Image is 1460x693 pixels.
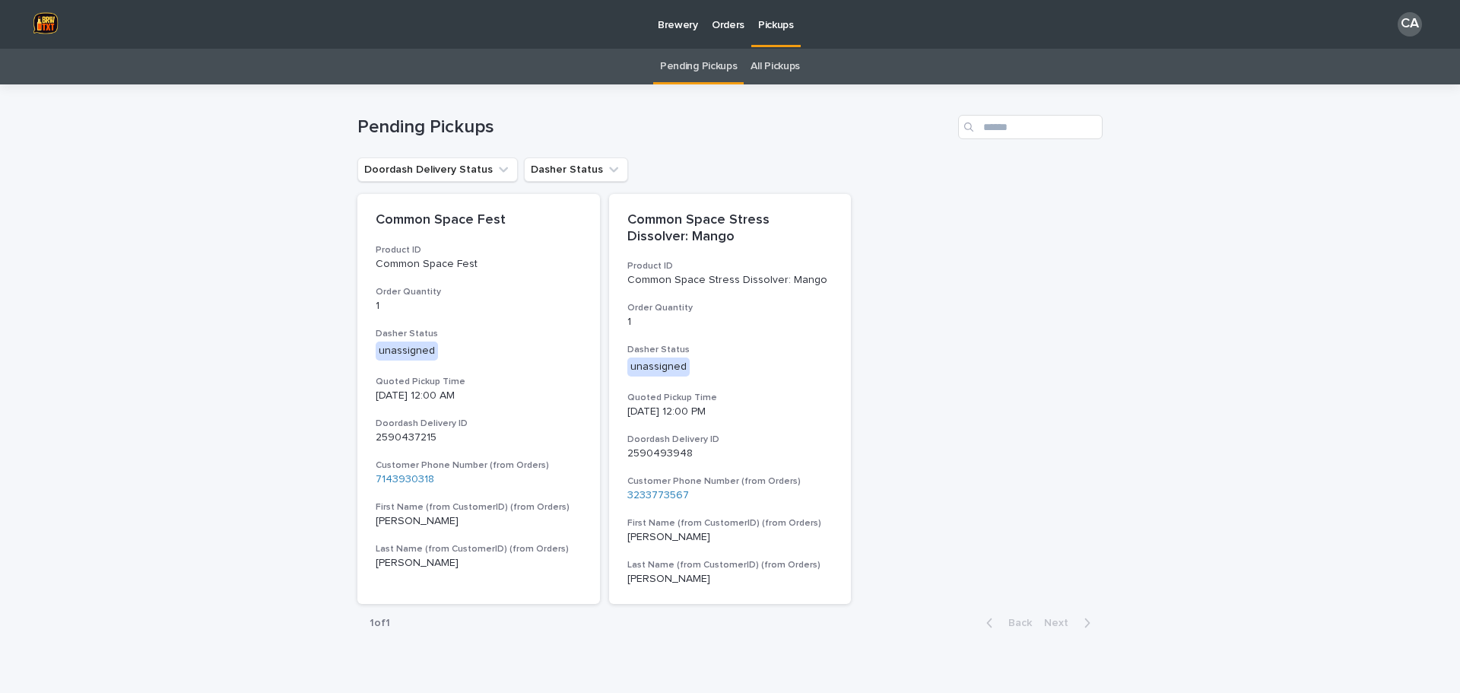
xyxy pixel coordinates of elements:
div: unassigned [627,358,690,377]
button: Dasher Status [524,157,628,182]
span: Back [999,618,1032,628]
p: 1 of 1 [357,605,402,642]
p: [PERSON_NAME] [627,531,833,544]
button: Back [974,616,1038,630]
a: 7143930318 [376,473,434,486]
p: 1 [376,300,582,313]
h3: Order Quantity [376,286,582,298]
h3: Order Quantity [627,302,833,314]
p: Common Space Stress Dissolver: Mango [627,274,833,287]
h3: Last Name (from CustomerID) (from Orders) [376,543,582,555]
p: [DATE] 12:00 PM [627,405,833,418]
h3: Dasher Status [376,328,582,340]
a: 3233773567 [627,489,689,502]
a: Common Space FestProduct IDCommon Space FestOrder Quantity1Dasher StatusunassignedQuoted Pickup T... [357,194,600,604]
h3: First Name (from CustomerID) (from Orders) [376,501,582,513]
input: Search [958,115,1103,139]
h3: Doordash Delivery ID [376,418,582,430]
p: 2590437215 [376,431,582,444]
h3: Product ID [627,260,833,272]
p: Common Space Fest [376,258,582,271]
div: CA [1398,12,1422,37]
p: [PERSON_NAME] [627,573,833,586]
p: Common Space Fest [376,212,582,229]
span: Next [1044,618,1078,628]
h3: Product ID [376,244,582,256]
div: unassigned [376,342,438,361]
h3: Last Name (from CustomerID) (from Orders) [627,559,833,571]
p: [PERSON_NAME] [376,515,582,528]
a: Pending Pickups [660,49,737,84]
button: Next [1038,616,1103,630]
h3: First Name (from CustomerID) (from Orders) [627,517,833,529]
img: lZ4MnppGRKWyPqO0yWoC [30,9,61,40]
h3: Quoted Pickup Time [376,376,582,388]
p: [PERSON_NAME] [376,557,582,570]
h3: Dasher Status [627,344,833,356]
p: Common Space Stress Dissolver: Mango [627,212,833,245]
h3: Customer Phone Number (from Orders) [376,459,582,472]
h3: Customer Phone Number (from Orders) [627,475,833,488]
p: 1 [627,316,833,329]
button: Doordash Delivery Status [357,157,518,182]
a: All Pickups [751,49,800,84]
h1: Pending Pickups [357,116,952,138]
h3: Doordash Delivery ID [627,434,833,446]
a: Common Space Stress Dissolver: MangoProduct IDCommon Space Stress Dissolver: MangoOrder Quantity1... [609,194,852,604]
p: [DATE] 12:00 AM [376,389,582,402]
h3: Quoted Pickup Time [627,392,833,404]
p: 2590493948 [627,447,833,460]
